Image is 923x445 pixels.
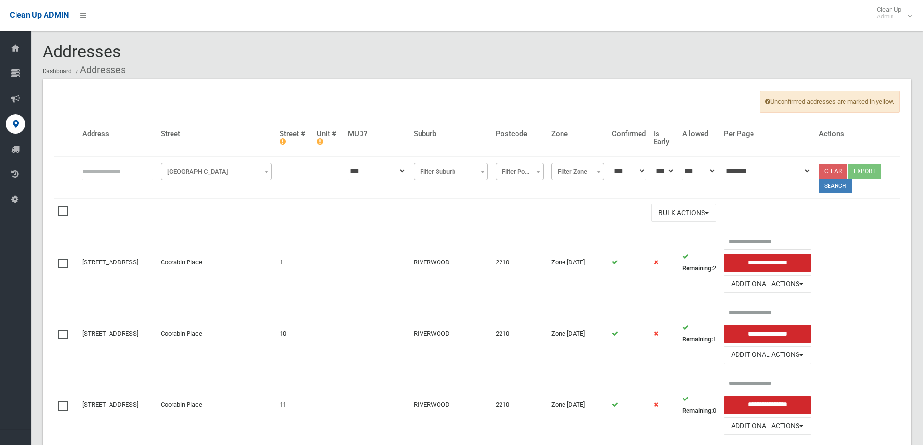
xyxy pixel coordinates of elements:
[498,165,541,179] span: Filter Postcode
[82,330,138,337] a: [STREET_ADDRESS]
[651,204,716,222] button: Bulk Actions
[682,336,713,343] strong: Remaining:
[161,163,272,180] span: Filter Street
[82,130,153,138] h4: Address
[276,227,313,298] td: 1
[678,227,720,298] td: 2
[551,163,604,180] span: Filter Zone
[678,298,720,369] td: 1
[877,13,901,20] small: Admin
[276,369,313,440] td: 11
[551,130,604,138] h4: Zone
[73,61,125,79] li: Addresses
[682,264,713,272] strong: Remaining:
[548,227,608,298] td: Zone [DATE]
[414,163,488,180] span: Filter Suburb
[819,179,852,193] button: Search
[161,130,272,138] h4: Street
[10,11,69,20] span: Clean Up ADMIN
[416,165,485,179] span: Filter Suburb
[612,130,646,138] h4: Confirmed
[157,369,276,440] td: Coorabin Place
[157,298,276,369] td: Coorabin Place
[43,42,121,61] span: Addresses
[348,130,406,138] h4: MUD?
[548,298,608,369] td: Zone [DATE]
[414,130,488,138] h4: Suburb
[43,68,72,75] a: Dashboard
[848,164,881,179] button: Export
[492,227,548,298] td: 2210
[724,130,811,138] h4: Per Page
[410,227,492,298] td: RIVERWOOD
[82,259,138,266] a: [STREET_ADDRESS]
[682,407,713,414] strong: Remaining:
[82,401,138,408] a: [STREET_ADDRESS]
[554,165,602,179] span: Filter Zone
[496,130,544,138] h4: Postcode
[157,227,276,298] td: Coorabin Place
[872,6,911,20] span: Clean Up
[819,130,896,138] h4: Actions
[724,275,811,293] button: Additional Actions
[163,165,269,179] span: Filter Street
[410,369,492,440] td: RIVERWOOD
[280,130,309,146] h4: Street #
[492,369,548,440] td: 2210
[317,130,340,146] h4: Unit #
[410,298,492,369] td: RIVERWOOD
[724,417,811,435] button: Additional Actions
[654,130,674,146] h4: Is Early
[496,163,544,180] span: Filter Postcode
[548,369,608,440] td: Zone [DATE]
[760,91,900,113] span: Unconfirmed addresses are marked in yellow.
[678,369,720,440] td: 0
[682,130,716,138] h4: Allowed
[276,298,313,369] td: 10
[724,346,811,364] button: Additional Actions
[819,164,847,179] a: Clear
[492,298,548,369] td: 2210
